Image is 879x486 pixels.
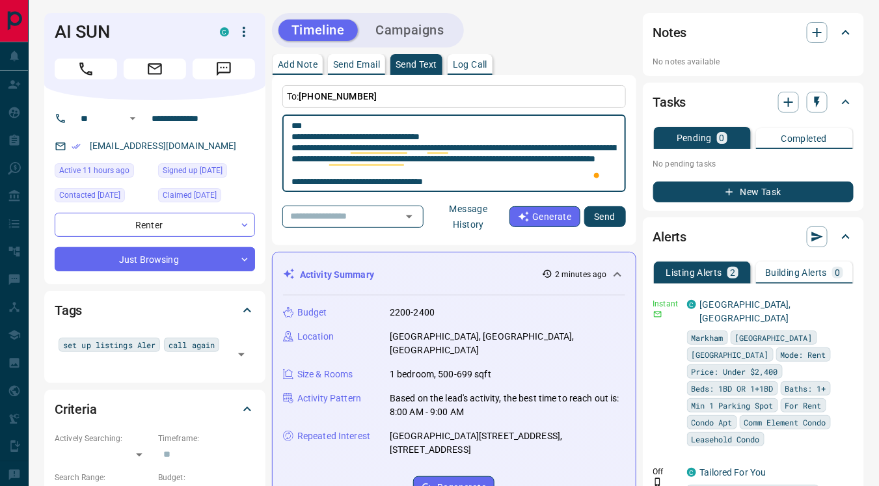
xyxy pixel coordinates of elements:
span: call again [169,338,215,351]
div: condos.ca [687,300,696,309]
div: Tasks [653,87,854,118]
button: Open [232,345,250,364]
button: Open [125,111,141,126]
h2: Tags [55,300,82,321]
h2: Notes [653,22,687,43]
p: Completed [781,134,828,143]
div: Alerts [653,221,854,252]
a: [EMAIL_ADDRESS][DOMAIN_NAME] [90,141,237,151]
span: [GEOGRAPHIC_DATA] [735,331,813,344]
span: For Rent [785,399,822,412]
span: Message [193,59,255,79]
p: Timeframe: [158,433,255,444]
p: Location [297,330,334,344]
p: Budget [297,306,327,319]
span: Markham [692,331,723,344]
svg: Email [653,310,662,319]
h2: Criteria [55,399,97,420]
p: 1 bedroom, 500-699 sqft [390,368,491,381]
div: Criteria [55,394,255,425]
p: Off [653,466,679,478]
span: Active 11 hours ago [59,164,129,177]
div: Tags [55,295,255,326]
p: Activity Pattern [297,392,361,405]
button: New Task [653,182,854,202]
span: Price: Under $2,400 [692,365,778,378]
div: condos.ca [687,468,696,477]
span: Baths: 1+ [785,382,826,395]
p: Size & Rooms [297,368,353,381]
p: Instant [653,298,679,310]
p: Building Alerts [765,268,827,277]
button: Campaigns [363,20,457,41]
span: Email [124,59,186,79]
button: Send [584,206,626,227]
p: Log Call [453,60,487,69]
p: Pending [677,133,712,142]
div: Tue Jul 22 2025 [158,163,255,182]
p: No pending tasks [653,154,854,174]
p: Listing Alerts [666,268,723,277]
p: Based on the lead's activity, the best time to reach out is: 8:00 AM - 9:00 AM [390,392,625,419]
span: Mode: Rent [781,348,826,361]
div: Sun Jul 27 2025 [158,188,255,206]
p: No notes available [653,56,854,68]
p: [GEOGRAPHIC_DATA], [GEOGRAPHIC_DATA], [GEOGRAPHIC_DATA] [390,330,625,357]
button: Message History [427,198,509,235]
p: 2 [730,268,735,277]
p: To: [282,85,626,108]
p: Budget: [158,472,255,483]
p: Search Range: [55,472,152,483]
span: Signed up [DATE] [163,164,223,177]
div: Sun Aug 10 2025 [55,188,152,206]
span: Beds: 1BD OR 1+1BD [692,382,774,395]
p: Add Note [278,60,318,69]
p: Actively Searching: [55,433,152,444]
span: Claimed [DATE] [163,189,217,202]
span: Min 1 Parking Spot [692,399,774,412]
p: 2200-2400 [390,306,435,319]
span: Call [55,59,117,79]
span: Leasehold Condo [692,433,760,446]
p: Repeated Interest [297,429,370,443]
div: condos.ca [220,27,229,36]
div: Renter [55,213,255,237]
a: Tailored For You [700,467,766,478]
span: Comm Element Condo [744,416,826,429]
div: Mon Aug 18 2025 [55,163,152,182]
span: Contacted [DATE] [59,189,120,202]
h2: Tasks [653,92,686,113]
h1: AI SUN [55,21,200,42]
button: Timeline [278,20,358,41]
textarea: To enrich screen reader interactions, please activate Accessibility in Grammarly extension settings [291,120,617,187]
div: Activity Summary2 minutes ago [283,263,625,287]
button: Open [400,208,418,226]
span: [PHONE_NUMBER] [299,91,377,101]
span: [GEOGRAPHIC_DATA] [692,348,769,361]
p: Send Text [396,60,437,69]
p: Activity Summary [300,268,374,282]
p: Send Email [333,60,380,69]
h2: Alerts [653,226,687,247]
span: Condo Apt [692,416,733,429]
p: 0 [720,133,725,142]
div: Just Browsing [55,247,255,271]
p: 2 minutes ago [555,269,606,280]
svg: Email Verified [72,142,81,151]
p: 0 [835,268,840,277]
div: Notes [653,17,854,48]
span: set up listings Aler [63,338,156,351]
p: [GEOGRAPHIC_DATA][STREET_ADDRESS], [STREET_ADDRESS] [390,429,625,457]
a: [GEOGRAPHIC_DATA], [GEOGRAPHIC_DATA] [700,299,791,323]
button: Generate [509,206,580,227]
